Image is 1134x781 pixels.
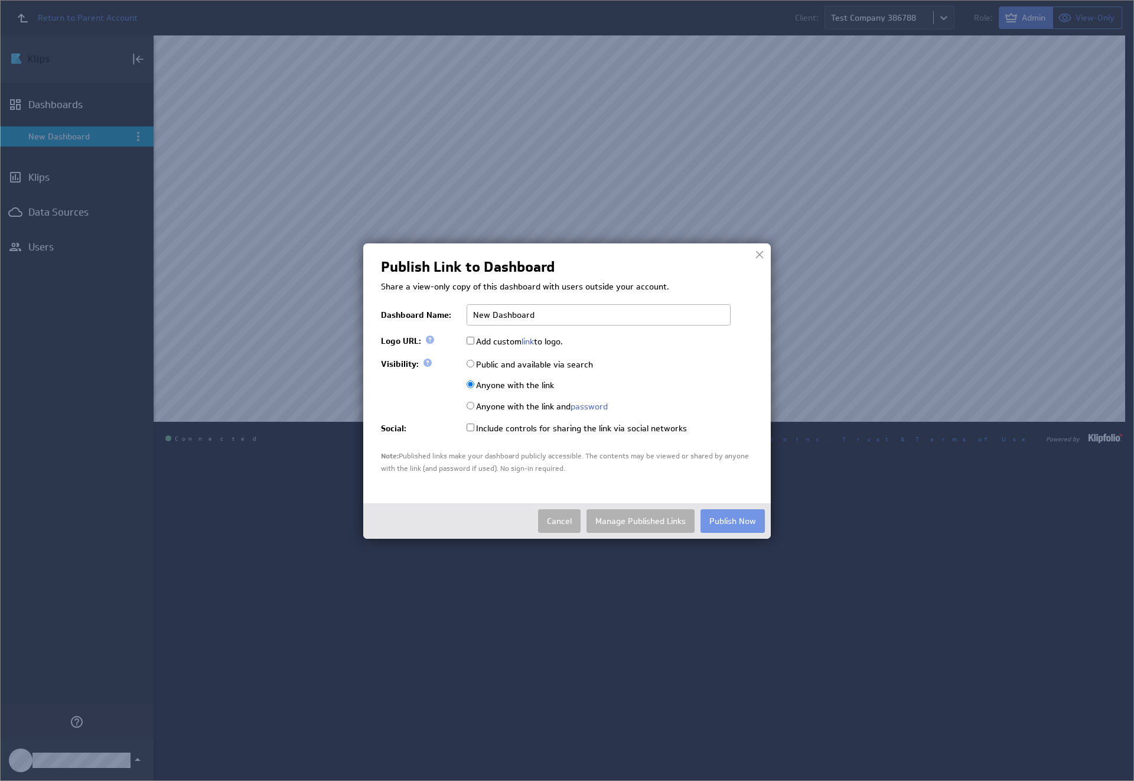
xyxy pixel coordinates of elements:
input: Include controls for sharing the link via social networks [467,424,474,431]
input: Public and available via search [467,360,474,367]
a: password [571,401,608,412]
input: Anyone with the link andpassword [467,402,474,409]
label: Anyone with the link [467,380,554,390]
td: Visibility: [381,352,461,374]
label: Anyone with the link and [467,401,608,412]
label: Public and available via search [467,359,593,370]
td: Logo URL: [381,330,461,352]
div: Published links make your dashboard publicly accessible. The contents may be viewed or shared by ... [381,450,753,474]
span: Note: [381,451,399,461]
td: Dashboard Name: [381,300,461,330]
button: Cancel [538,509,581,533]
p: Share a view-only copy of this dashboard with users outside your account. [381,281,753,293]
a: Manage Published Links [586,509,695,533]
a: link [522,336,534,347]
label: Include controls for sharing the link via social networks [467,423,687,434]
input: Anyone with the link [467,380,474,388]
input: Add customlinkto logo. [467,337,474,344]
button: Publish Now [700,509,765,533]
td: Social: [381,416,461,438]
h2: Publish Link to Dashboard [381,261,555,273]
label: Add custom to logo. [467,336,563,347]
